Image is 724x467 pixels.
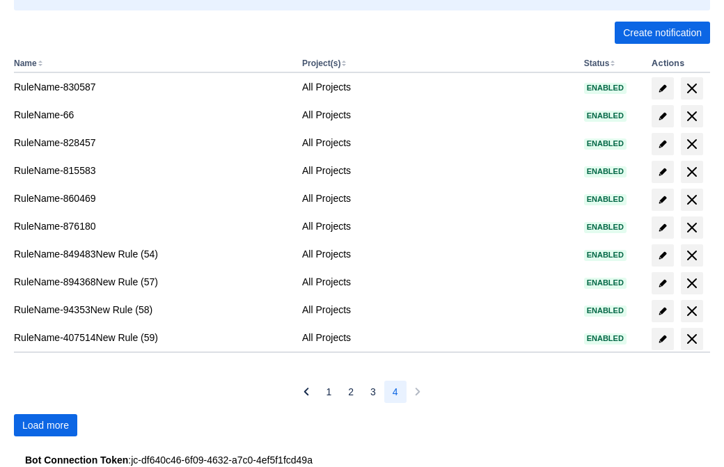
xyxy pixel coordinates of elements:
[407,381,429,403] button: Next
[584,112,627,120] span: Enabled
[14,108,291,122] div: RuleName-66
[302,191,573,205] div: All Projects
[584,251,627,259] span: Enabled
[302,136,573,150] div: All Projects
[615,22,710,44] button: Create notification
[14,219,291,233] div: RuleName-876180
[14,164,291,177] div: RuleName-815583
[14,136,291,150] div: RuleName-828457
[14,80,291,94] div: RuleName-830587
[657,194,668,205] span: edit
[14,247,291,261] div: RuleName-849483New Rule (54)
[302,303,573,317] div: All Projects
[362,381,384,403] button: Page 3
[657,138,668,150] span: edit
[584,335,627,342] span: Enabled
[302,247,573,261] div: All Projects
[393,381,398,403] span: 4
[584,140,627,148] span: Enabled
[25,454,128,466] strong: Bot Connection Token
[302,164,573,177] div: All Projects
[684,219,700,236] span: delete
[14,414,77,436] button: Load more
[370,381,376,403] span: 3
[684,303,700,319] span: delete
[646,55,710,73] th: Actions
[684,191,700,208] span: delete
[22,414,69,436] span: Load more
[684,247,700,264] span: delete
[348,381,354,403] span: 2
[584,84,627,92] span: Enabled
[657,250,668,261] span: edit
[584,196,627,203] span: Enabled
[684,164,700,180] span: delete
[302,331,573,345] div: All Projects
[684,136,700,152] span: delete
[684,275,700,292] span: delete
[623,22,702,44] span: Create notification
[584,223,627,231] span: Enabled
[684,331,700,347] span: delete
[317,381,340,403] button: Page 1
[584,307,627,315] span: Enabled
[14,191,291,205] div: RuleName-860469
[340,381,362,403] button: Page 2
[657,83,668,94] span: edit
[14,58,37,68] button: Name
[25,453,699,467] div: : jc-df640c46-6f09-4632-a7c0-4ef5f1fcd49a
[657,166,668,177] span: edit
[584,168,627,175] span: Enabled
[302,108,573,122] div: All Projects
[584,58,610,68] button: Status
[584,279,627,287] span: Enabled
[657,222,668,233] span: edit
[302,80,573,94] div: All Projects
[295,381,317,403] button: Previous
[657,111,668,122] span: edit
[657,278,668,289] span: edit
[14,303,291,317] div: RuleName-94353New Rule (58)
[657,333,668,345] span: edit
[302,219,573,233] div: All Projects
[302,58,340,68] button: Project(s)
[684,108,700,125] span: delete
[326,381,331,403] span: 1
[384,381,407,403] button: Page 4
[657,306,668,317] span: edit
[684,80,700,97] span: delete
[14,331,291,345] div: RuleName-407514New Rule (59)
[14,275,291,289] div: RuleName-894368New Rule (57)
[295,381,428,403] nav: Pagination
[302,275,573,289] div: All Projects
